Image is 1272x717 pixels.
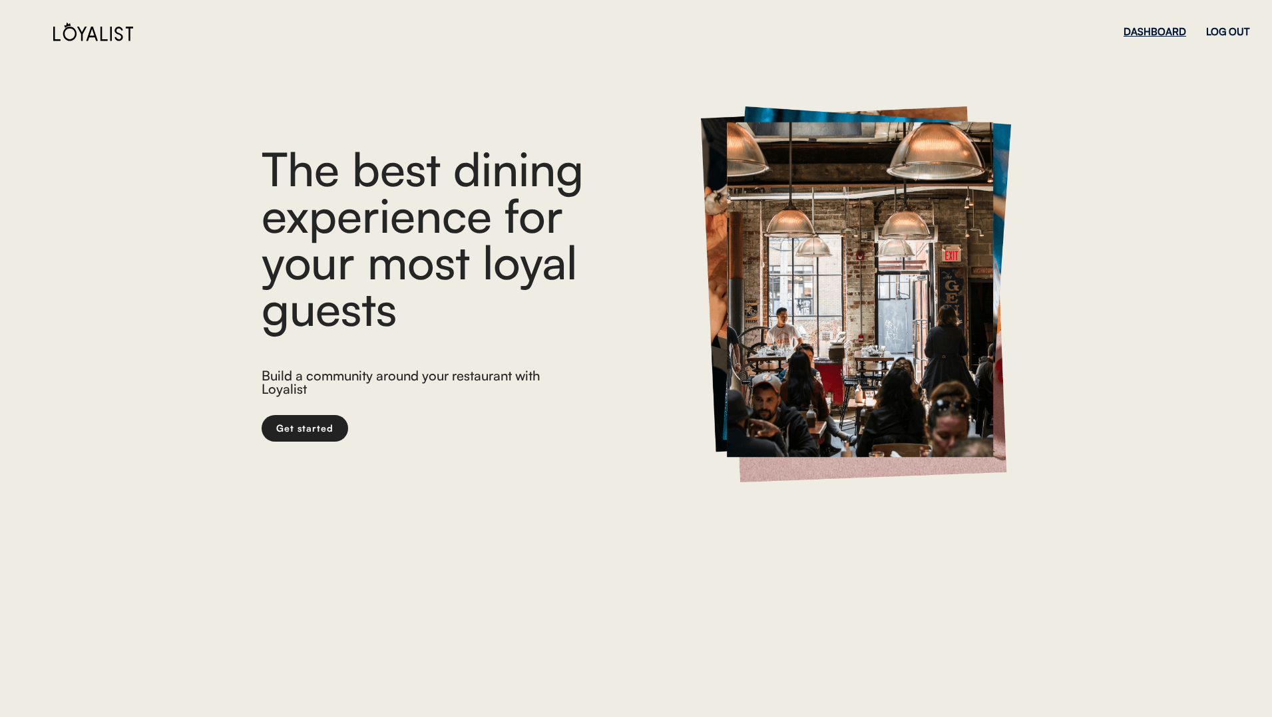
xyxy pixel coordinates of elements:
[1206,27,1249,37] div: LOG OUT
[262,415,348,442] button: Get started
[701,106,1011,482] img: https%3A%2F%2Fcad833e4373cb143c693037db6b1f8a3.cdn.bubble.io%2Ff1706310385766x357021172207471900%...
[53,22,133,41] img: Loyalist%20Logo%20Black.svg
[1124,27,1186,37] div: DASHBOARD
[262,369,552,399] div: Build a community around your restaurant with Loyalist
[262,145,661,331] div: The best dining experience for your most loyal guests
